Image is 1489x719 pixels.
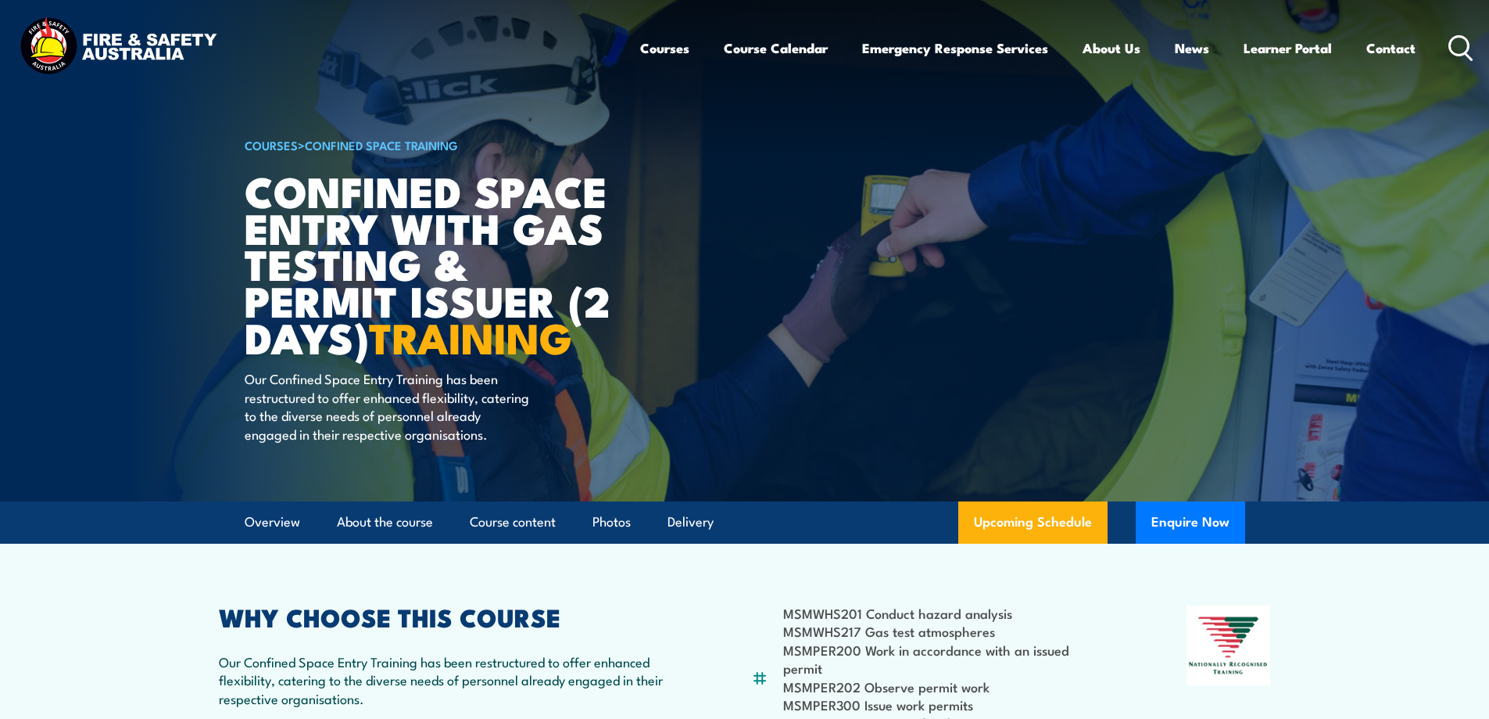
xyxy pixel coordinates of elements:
[1136,502,1245,544] button: Enquire Now
[592,502,631,543] a: Photos
[470,502,556,543] a: Course content
[245,502,300,543] a: Overview
[668,502,714,543] a: Delivery
[783,604,1111,622] li: MSMWHS201 Conduct hazard analysis
[245,136,298,153] a: COURSES
[337,502,433,543] a: About the course
[369,304,572,368] strong: TRAINING
[305,136,458,153] a: Confined Space Training
[245,172,631,355] h1: Confined Space Entry with Gas Testing & Permit Issuer (2 days)
[862,27,1048,69] a: Emergency Response Services
[1244,27,1332,69] a: Learner Portal
[783,622,1111,640] li: MSMWHS217 Gas test atmospheres
[640,27,689,69] a: Courses
[783,678,1111,696] li: MSMPER202 Observe permit work
[1083,27,1140,69] a: About Us
[245,135,631,154] h6: >
[245,369,530,443] p: Our Confined Space Entry Training has been restructured to offer enhanced flexibility, catering t...
[1175,27,1209,69] a: News
[1187,606,1271,685] img: Nationally Recognised Training logo.
[783,641,1111,678] li: MSMPER200 Work in accordance with an issued permit
[219,652,675,707] p: Our Confined Space Entry Training has been restructured to offer enhanced flexibility, catering t...
[783,696,1111,714] li: MSMPER300 Issue work permits
[958,502,1108,544] a: Upcoming Schedule
[1366,27,1416,69] a: Contact
[724,27,828,69] a: Course Calendar
[219,606,675,627] h2: WHY CHOOSE THIS COURSE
